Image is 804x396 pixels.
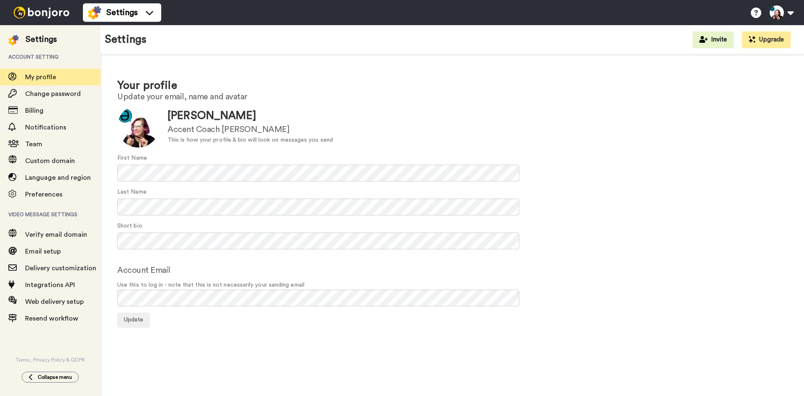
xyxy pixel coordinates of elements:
[22,372,79,383] button: Collapse menu
[167,124,333,136] div: Accent Coach [PERSON_NAME]
[88,6,101,19] img: settings-colored.svg
[117,264,170,277] label: Account Email
[25,231,87,238] span: Verify email domain
[117,313,150,328] button: Update
[167,136,333,145] div: This is how your profile & bio will look on messages you send
[38,374,72,380] span: Collapse menu
[117,188,147,197] label: Last Name
[25,174,91,181] span: Language and region
[105,34,147,46] h1: Settings
[25,91,81,97] span: Change password
[117,281,787,290] span: Use this to log in - note that this is not necessarily your sending email
[117,154,147,163] label: First Name
[25,158,75,164] span: Custom domain
[25,298,84,305] span: Web delivery setup
[25,282,75,288] span: Integrations API
[8,35,19,45] img: settings-colored.svg
[117,80,787,92] h1: Your profile
[742,31,791,48] button: Upgrade
[124,317,143,323] span: Update
[167,108,333,124] div: [PERSON_NAME]
[25,248,61,255] span: Email setup
[25,315,78,322] span: Resend workflow
[25,74,56,80] span: My profile
[25,265,96,272] span: Delivery customization
[693,31,734,48] button: Invite
[25,124,66,131] span: Notifications
[117,222,142,230] label: Short bio
[25,141,42,148] span: Team
[25,191,62,198] span: Preferences
[26,34,57,45] div: Settings
[10,7,73,18] img: bj-logo-header-white.svg
[25,107,44,114] span: Billing
[106,7,138,18] span: Settings
[117,92,787,101] h2: Update your email, name and avatar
